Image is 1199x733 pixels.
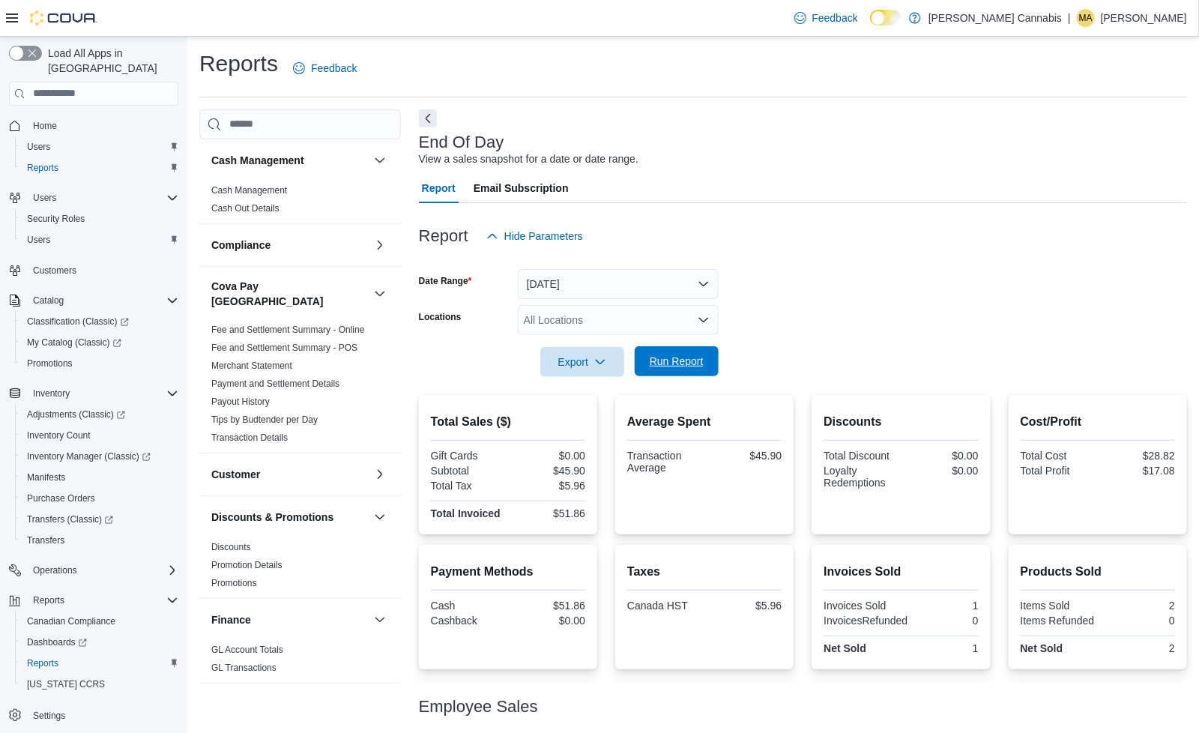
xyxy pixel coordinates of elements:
span: Purchase Orders [27,492,95,504]
a: Discounts [211,542,251,552]
div: $45.90 [511,465,585,477]
div: Invoices Sold [824,600,898,612]
a: Payment and Settlement Details [211,378,339,389]
span: Catalog [33,295,64,307]
button: Reports [15,653,184,674]
a: Classification (Classic) [15,311,184,332]
span: Export [549,347,615,377]
span: Operations [33,564,77,576]
a: GL Transactions [211,663,277,673]
span: Operations [27,561,178,579]
div: Finance [199,641,401,683]
button: Catalog [3,290,184,311]
span: Email Subscription [474,173,569,203]
span: Customers [33,265,76,277]
div: $51.86 [511,507,585,519]
span: Fee and Settlement Summary - POS [211,342,357,354]
button: Users [15,136,184,157]
span: Customers [27,261,178,280]
div: $51.86 [511,600,585,612]
span: Security Roles [27,213,85,225]
strong: Net Sold [824,642,866,654]
button: Reports [3,590,184,611]
div: 1 [904,600,979,612]
button: Compliance [371,236,389,254]
span: Canadian Compliance [27,615,115,627]
span: Users [27,189,178,207]
span: Manifests [27,471,65,483]
button: Cova Pay [GEOGRAPHIC_DATA] [211,279,368,309]
a: Classification (Classic) [21,313,135,331]
div: Cash Management [199,181,401,223]
a: Transfers [21,531,70,549]
span: Inventory Count [21,426,178,444]
span: Inventory Manager (Classic) [27,450,151,462]
span: GL Account Totals [211,644,283,656]
button: Customer [371,465,389,483]
a: Feedback [788,3,864,33]
label: Date Range [419,275,472,287]
button: Cash Management [371,151,389,169]
a: Purchase Orders [21,489,101,507]
a: Merchant Statement [211,361,292,371]
button: Operations [27,561,83,579]
h1: Reports [199,49,278,79]
a: Transfers (Classic) [21,510,119,528]
span: Dashboards [21,633,178,651]
p: [PERSON_NAME] [1101,9,1187,27]
button: Users [15,229,184,250]
a: Canadian Compliance [21,612,121,630]
span: Catalog [27,292,178,310]
button: [US_STATE] CCRS [15,674,184,695]
a: My Catalog (Classic) [21,334,127,352]
a: Dashboards [21,633,93,651]
h2: Total Sales ($) [431,413,585,431]
div: $45.90 [707,450,782,462]
span: Dark Mode [870,25,871,26]
div: Total Cost [1021,450,1095,462]
a: Settings [27,707,71,725]
button: Compliance [211,238,368,253]
div: Cova Pay [GEOGRAPHIC_DATA] [199,321,401,453]
a: Fee and Settlement Summary - POS [211,343,357,353]
p: [PERSON_NAME] Cannabis [928,9,1062,27]
div: Cashback [431,615,505,627]
a: Cash Out Details [211,203,280,214]
span: Reports [21,654,178,672]
div: $0.00 [904,465,979,477]
div: $5.96 [707,600,782,612]
span: Transaction Details [211,432,288,444]
span: Users [27,141,50,153]
a: Adjustments (Classic) [15,404,184,425]
button: Hide Parameters [480,221,589,251]
div: 2 [1101,642,1175,654]
a: Reports [21,654,64,672]
a: Inventory Manager (Classic) [15,446,184,467]
div: Items Sold [1021,600,1095,612]
span: Merchant Statement [211,360,292,372]
span: Classification (Classic) [21,313,178,331]
span: Users [33,192,56,204]
span: Feedback [311,61,357,76]
button: Inventory [27,384,76,402]
span: Classification (Classic) [27,316,129,328]
h2: Products Sold [1021,563,1175,581]
button: Run Report [635,346,719,376]
a: Dashboards [15,632,184,653]
strong: Total Invoiced [431,507,501,519]
input: Dark Mode [870,10,901,25]
span: Settings [33,710,65,722]
button: Catalog [27,292,70,310]
span: Report [422,173,456,203]
label: Locations [419,311,462,323]
h3: Cash Management [211,153,304,168]
span: Promotions [211,577,257,589]
button: Discounts & Promotions [211,510,368,525]
button: Customers [3,259,184,281]
div: Total Profit [1021,465,1095,477]
span: Tips by Budtender per Day [211,414,318,426]
span: Cash Out Details [211,202,280,214]
h3: Customer [211,467,260,482]
button: Cova Pay [GEOGRAPHIC_DATA] [371,285,389,303]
